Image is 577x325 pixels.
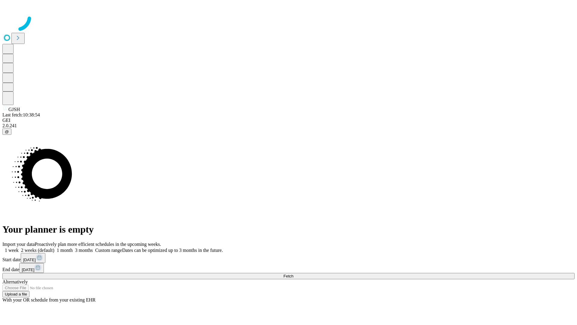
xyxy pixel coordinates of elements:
[75,248,93,253] span: 3 months
[35,242,161,247] span: Proactively plan more efficient schedules in the upcoming weeks.
[122,248,223,253] span: Dates can be optimized up to 3 months in the future.
[2,118,575,123] div: GEI
[5,248,19,253] span: 1 week
[5,129,9,134] span: @
[22,268,34,272] span: [DATE]
[19,263,44,273] button: [DATE]
[2,297,96,302] span: With your OR schedule from your existing EHR
[2,242,35,247] span: Import your data
[2,279,28,284] span: Alternatively
[2,112,40,117] span: Last fetch: 10:38:54
[2,224,575,235] h1: Your planner is empty
[2,253,575,263] div: Start date
[2,123,575,128] div: 2.0.241
[57,248,73,253] span: 1 month
[23,258,36,262] span: [DATE]
[2,291,29,297] button: Upload a file
[2,273,575,279] button: Fetch
[8,107,20,112] span: GJSH
[95,248,122,253] span: Custom range
[2,128,11,135] button: @
[283,274,293,278] span: Fetch
[21,253,45,263] button: [DATE]
[21,248,54,253] span: 2 weeks (default)
[2,263,575,273] div: End date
